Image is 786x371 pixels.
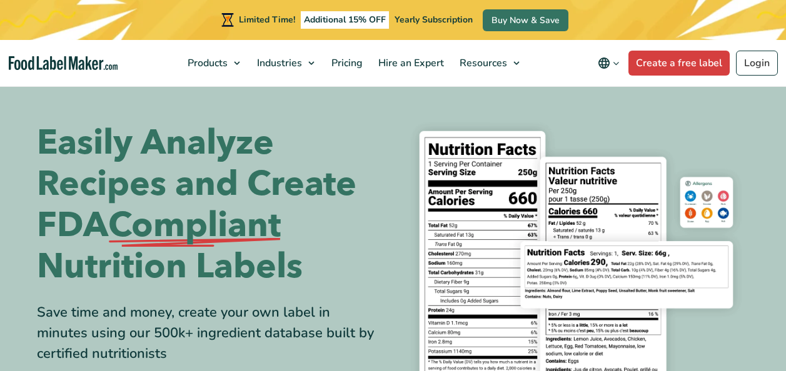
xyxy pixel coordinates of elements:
[375,56,445,70] span: Hire an Expert
[37,122,384,287] h1: Easily Analyze Recipes and Create FDA Nutrition Labels
[456,56,508,70] span: Resources
[328,56,364,70] span: Pricing
[239,14,295,26] span: Limited Time!
[253,56,303,70] span: Industries
[452,40,526,86] a: Resources
[37,302,384,364] div: Save time and money, create your own label in minutes using our 500k+ ingredient database built b...
[628,51,730,76] a: Create a free label
[395,14,473,26] span: Yearly Subscription
[9,56,118,71] a: Food Label Maker homepage
[324,40,368,86] a: Pricing
[249,40,321,86] a: Industries
[483,9,568,31] a: Buy Now & Save
[184,56,229,70] span: Products
[108,205,281,246] span: Compliant
[180,40,246,86] a: Products
[301,11,389,29] span: Additional 15% OFF
[371,40,449,86] a: Hire an Expert
[736,51,778,76] a: Login
[589,51,628,76] button: Change language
